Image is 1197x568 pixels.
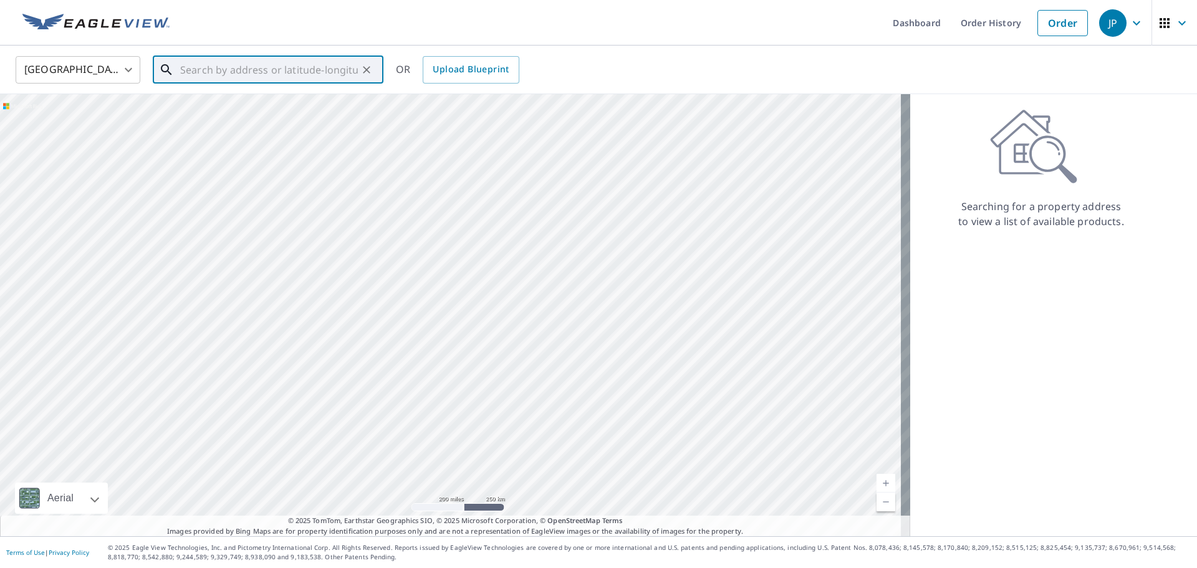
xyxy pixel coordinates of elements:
[877,493,895,511] a: Current Level 5, Zoom Out
[108,543,1191,562] p: © 2025 Eagle View Technologies, Inc. and Pictometry International Corp. All Rights Reserved. Repo...
[44,483,77,514] div: Aerial
[288,516,623,526] span: © 2025 TomTom, Earthstar Geographics SIO, © 2025 Microsoft Corporation, ©
[423,56,519,84] a: Upload Blueprint
[180,52,358,87] input: Search by address or latitude-longitude
[6,549,89,556] p: |
[1099,9,1127,37] div: JP
[396,56,519,84] div: OR
[958,199,1125,229] p: Searching for a property address to view a list of available products.
[1037,10,1088,36] a: Order
[16,52,140,87] div: [GEOGRAPHIC_DATA]
[877,474,895,493] a: Current Level 5, Zoom In
[547,516,600,525] a: OpenStreetMap
[433,62,509,77] span: Upload Blueprint
[358,61,375,79] button: Clear
[602,516,623,525] a: Terms
[6,548,45,557] a: Terms of Use
[15,483,108,514] div: Aerial
[49,548,89,557] a: Privacy Policy
[22,14,170,32] img: EV Logo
